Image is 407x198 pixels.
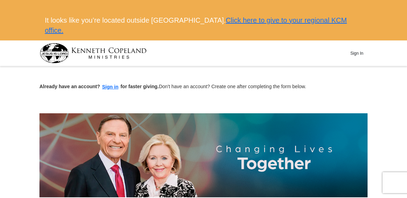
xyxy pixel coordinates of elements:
[45,16,347,34] a: Click here to give to your regional KCM office.
[100,83,121,91] button: Sign in
[39,83,368,91] p: Don't have an account? Create one after completing the form below.
[40,43,147,63] img: kcm-header-logo.svg
[40,10,368,40] div: It looks like you’re located outside [GEOGRAPHIC_DATA].
[346,48,367,59] button: Sign In
[39,84,159,89] strong: Already have an account? for faster giving.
